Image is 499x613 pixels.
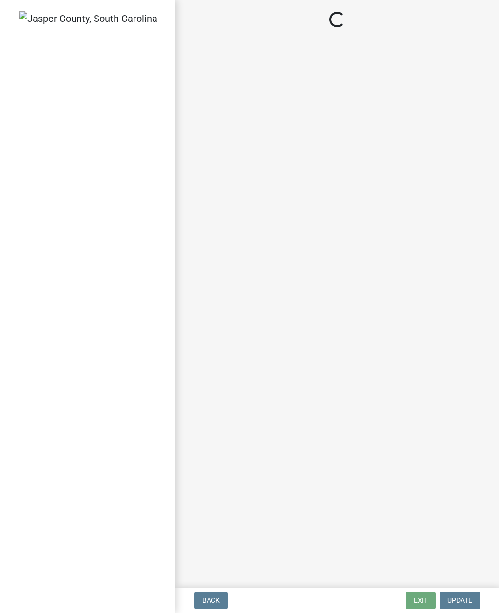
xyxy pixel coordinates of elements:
span: Back [202,596,220,604]
button: Exit [406,592,436,609]
button: Update [440,592,480,609]
button: Back [194,592,228,609]
span: Update [447,596,472,604]
img: Jasper County, South Carolina [19,11,157,26]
